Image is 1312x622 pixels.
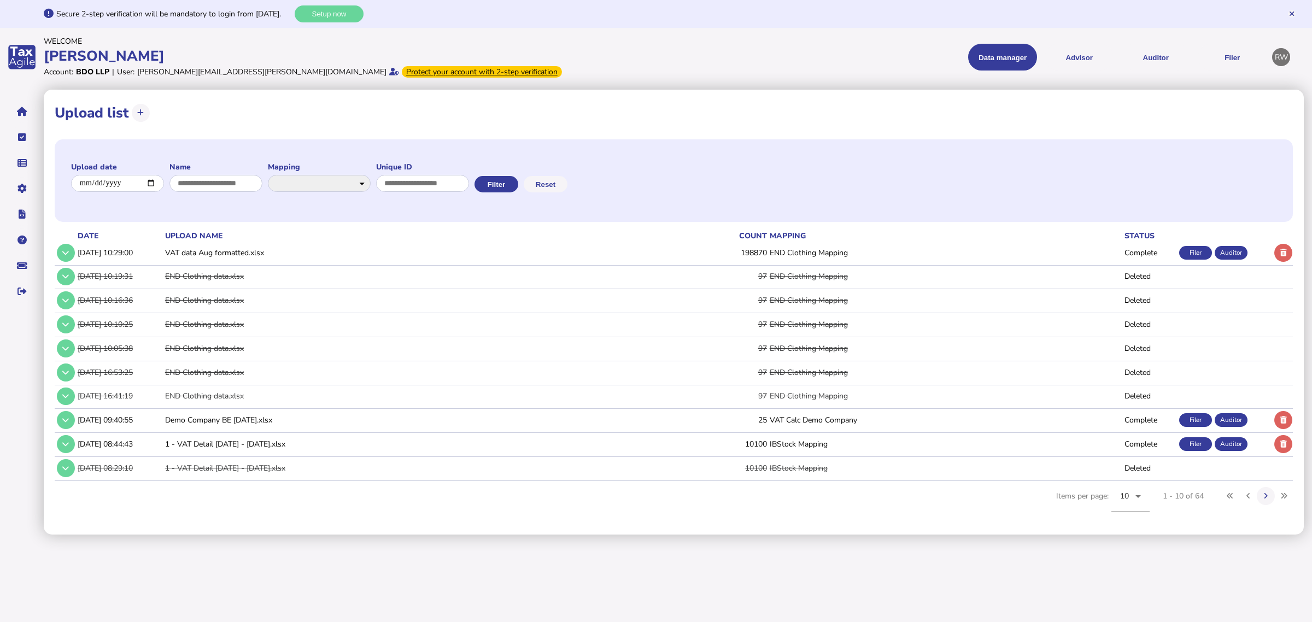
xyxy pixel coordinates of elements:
button: Delete upload [1274,411,1292,429]
div: Items per page: [1056,481,1150,524]
td: 25 [647,409,767,431]
td: 97 [647,313,767,336]
menu: navigate products [658,44,1267,71]
button: Help pages [10,228,33,251]
button: Setup now [295,5,364,22]
td: Complete [1122,242,1177,264]
button: Last page [1275,487,1293,505]
th: date [75,230,163,242]
td: [DATE] 09:40:55 [75,409,163,431]
td: Deleted [1122,385,1177,407]
button: Show/hide row detail [57,268,75,286]
th: count [647,230,767,242]
td: END Clothing data.xlsx [163,289,647,312]
td: 10100 [647,433,767,455]
div: [PERSON_NAME] [44,46,653,66]
button: Developer hub links [10,203,33,226]
button: Delete upload [1274,435,1292,453]
td: 97 [647,289,767,312]
th: mapping [768,230,1122,242]
td: [DATE] 10:10:25 [75,313,163,336]
button: Show/hide row detail [57,435,75,453]
td: Deleted [1122,456,1177,479]
td: 97 [647,337,767,359]
button: Show/hide row detail [57,411,75,429]
button: Shows a dropdown of VAT Advisor options [1045,44,1114,71]
th: status [1122,230,1177,242]
td: Complete [1122,433,1177,455]
button: Auditor [1121,44,1190,71]
td: 10100 [647,456,767,479]
div: BDO LLP [76,67,109,77]
td: IBStock Mapping [768,433,1122,455]
td: [DATE] 10:29:00 [75,242,163,264]
td: [DATE] 10:05:38 [75,337,163,359]
button: Manage settings [10,177,33,200]
div: Auditor [1215,246,1247,260]
button: Show/hide row detail [57,291,75,309]
td: 1 - VAT Detail [DATE] - [DATE].xlsx [163,456,647,479]
td: END Clothing Mapping [768,242,1122,264]
div: Filer [1179,437,1212,451]
td: [DATE] 08:44:43 [75,433,163,455]
i: Email verified [389,68,399,75]
div: 1 - 10 of 64 [1163,491,1204,501]
h1: Upload list [55,103,129,122]
button: Upload transactions [132,104,150,122]
td: Deleted [1122,337,1177,359]
button: Raise a support ticket [10,254,33,277]
div: | [112,67,114,77]
div: Filer [1179,413,1212,427]
label: Mapping [268,162,371,172]
button: Show/hide row detail [57,459,75,477]
button: Show/hide row detail [57,363,75,382]
div: User: [117,67,134,77]
button: Filter [475,176,518,192]
div: From Oct 1, 2025, 2-step verification will be required to login. Set it up now... [402,66,562,78]
button: Show/hide row detail [57,315,75,333]
td: [DATE] 16:41:19 [75,385,163,407]
td: [DATE] 16:53:25 [75,361,163,383]
td: [DATE] 10:16:36 [75,289,163,312]
td: [DATE] 08:29:10 [75,456,163,479]
button: Next page [1257,487,1275,505]
td: END Clothing Mapping [768,385,1122,407]
button: Tasks [10,126,33,149]
div: Welcome [44,36,653,46]
span: 10 [1120,491,1129,501]
td: [DATE] 10:19:31 [75,265,163,287]
button: Show/hide row detail [57,388,75,406]
label: Name [169,162,262,172]
td: 1 - VAT Detail [DATE] - [DATE].xlsx [163,433,647,455]
button: Show/hide row detail [57,339,75,357]
button: Previous page [1239,487,1257,505]
button: Data manager [10,151,33,174]
td: END Clothing data.xlsx [163,385,647,407]
td: END Clothing data.xlsx [163,313,647,336]
th: upload name [163,230,647,242]
td: END Clothing data.xlsx [163,337,647,359]
button: Hide message [1288,10,1296,17]
td: 97 [647,361,767,383]
td: END Clothing data.xlsx [163,265,647,287]
td: VAT data Aug formatted.xlsx [163,242,647,264]
button: Home [10,100,33,123]
td: VAT Calc Demo Company [768,409,1122,431]
td: END Clothing Mapping [768,289,1122,312]
button: Show/hide row detail [57,244,75,262]
td: Deleted [1122,313,1177,336]
div: Auditor [1215,413,1247,427]
div: Profile settings [1272,48,1290,66]
mat-form-field: Change page size [1111,481,1150,524]
button: First page [1221,487,1239,505]
button: Reset [524,176,567,192]
td: 97 [647,265,767,287]
td: Complete [1122,409,1177,431]
td: 97 [647,385,767,407]
td: Deleted [1122,265,1177,287]
button: Shows a dropdown of Data manager options [968,44,1037,71]
td: 198870 [647,242,767,264]
td: Deleted [1122,289,1177,312]
button: Delete upload [1274,244,1292,262]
